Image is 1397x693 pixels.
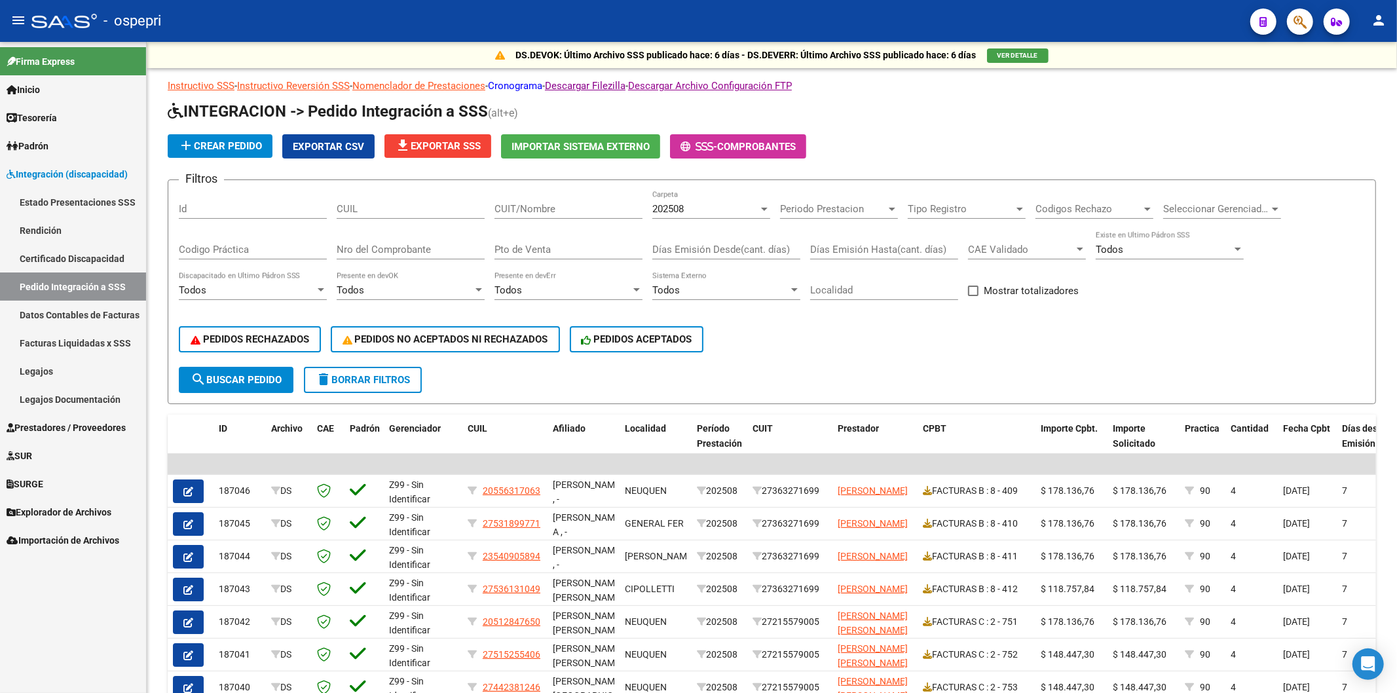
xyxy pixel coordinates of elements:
[1113,584,1166,594] span: $ 118.757,84
[553,512,623,538] span: [PERSON_NAME] A , -
[395,140,481,152] span: Exportar SSS
[1337,415,1396,472] datatable-header-cell: Días desde Emisión
[219,614,261,629] div: 187042
[697,516,742,531] div: 202508
[652,203,684,215] span: 202508
[1231,584,1236,594] span: 4
[753,614,827,629] div: 27215579005
[753,423,773,434] span: CUIT
[780,203,886,215] span: Periodo Prestacion
[1041,584,1094,594] span: $ 118.757,84
[7,533,119,548] span: Importación de Archivos
[747,415,832,472] datatable-header-cell: CUIT
[923,549,1030,564] div: FACTURAS B : 8 - 411
[553,610,623,651] span: [PERSON_NAME] [PERSON_NAME] , -
[1283,485,1310,496] span: [DATE]
[838,485,908,496] span: [PERSON_NAME]
[625,551,695,561] span: [PERSON_NAME]
[7,449,32,463] span: SUR
[1342,518,1347,529] span: 7
[625,423,666,434] span: Localidad
[7,167,128,181] span: Integración (discapacidad)
[168,80,234,92] a: Instructivo SSS
[1231,485,1236,496] span: 4
[304,367,422,393] button: Borrar Filtros
[483,649,540,660] span: 27515255406
[1041,551,1094,561] span: $ 178.136,76
[389,423,441,434] span: Gerenciador
[343,333,548,345] span: PEDIDOS NO ACEPTADOS NI RECHAZADOS
[832,415,918,472] datatable-header-cell: Prestador
[1342,584,1347,594] span: 7
[271,483,307,498] div: DS
[697,582,742,597] div: 202508
[620,415,692,472] datatable-header-cell: Localidad
[1113,682,1166,692] span: $ 148.447,30
[178,140,262,152] span: Crear Pedido
[219,423,227,434] span: ID
[652,284,680,296] span: Todos
[697,549,742,564] div: 202508
[1200,485,1210,496] span: 90
[271,614,307,629] div: DS
[1041,682,1094,692] span: $ 148.447,30
[219,582,261,597] div: 187043
[191,333,309,345] span: PEDIDOS RECHAZADOS
[1113,616,1166,627] span: $ 178.136,76
[1200,584,1210,594] span: 90
[1113,649,1166,660] span: $ 148.447,30
[1231,518,1236,529] span: 4
[191,371,206,387] mat-icon: search
[462,415,548,472] datatable-header-cell: CUIL
[697,614,742,629] div: 202508
[1041,518,1094,529] span: $ 178.136,76
[512,141,650,153] span: Importar Sistema Externo
[923,423,946,434] span: CPBT
[352,80,485,92] a: Nomenclador de Prestaciones
[697,647,742,662] div: 202508
[1108,415,1180,472] datatable-header-cell: Importe Solicitado
[625,616,667,627] span: NEUQUEN
[271,516,307,531] div: DS
[494,284,522,296] span: Todos
[219,549,261,564] div: 187044
[483,551,540,561] span: 23540905894
[923,483,1030,498] div: FACTURAS B : 8 - 409
[219,516,261,531] div: 187045
[483,518,540,529] span: 27531899771
[219,647,261,662] div: 187041
[553,479,623,505] span: [PERSON_NAME] , -
[997,52,1038,59] span: VER DETALLE
[1225,415,1278,472] datatable-header-cell: Cantidad
[191,374,282,386] span: Buscar Pedido
[350,423,380,434] span: Padrón
[483,682,540,692] span: 27442381246
[1200,682,1210,692] span: 90
[384,134,491,158] button: Exportar SSS
[179,284,206,296] span: Todos
[545,80,625,92] a: Descargar Filezilla
[1113,423,1155,449] span: Importe Solicitado
[389,578,430,603] span: Z99 - Sin Identificar
[625,485,667,496] span: NEUQUEN
[7,83,40,97] span: Inicio
[1041,649,1094,660] span: $ 148.447,30
[753,483,827,498] div: 27363271699
[680,141,717,153] span: -
[345,415,384,472] datatable-header-cell: Padrón
[1200,551,1210,561] span: 90
[625,649,667,660] span: NEUQUEN
[312,415,345,472] datatable-header-cell: CAE
[1180,415,1225,472] datatable-header-cell: Practica
[1200,518,1210,529] span: 90
[1113,485,1166,496] span: $ 178.136,76
[10,12,26,28] mat-icon: menu
[692,415,747,472] datatable-header-cell: Período Prestación
[838,423,879,434] span: Prestador
[168,79,1376,93] p: - - - - -
[697,483,742,498] div: 202508
[1200,616,1210,627] span: 90
[1342,649,1347,660] span: 7
[103,7,161,35] span: - ospepri
[237,80,350,92] a: Instructivo Reversión SSS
